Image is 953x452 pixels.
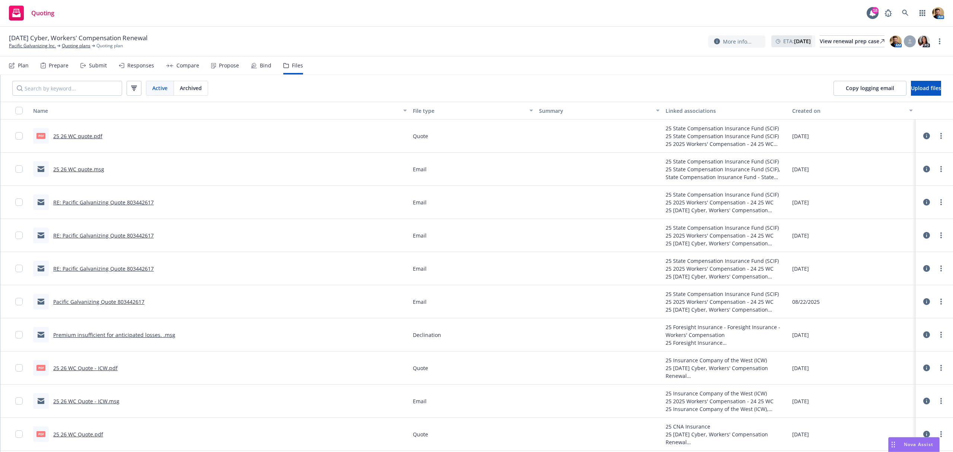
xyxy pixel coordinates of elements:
a: more [937,231,946,240]
button: Summary [536,102,663,120]
span: Copy logging email [846,85,894,92]
input: Toggle Row Selected [15,364,23,372]
span: [DATE] [792,331,809,339]
div: 25 2025 Workers' Compensation - 24 25 WC [666,232,786,239]
a: more [937,165,946,174]
a: Quoting plans [62,42,90,49]
span: Quote [413,430,428,438]
div: Drag to move [889,437,898,452]
a: Pacific Galvanizing Quote 803442617 [53,298,144,305]
input: Toggle Row Selected [15,132,23,140]
div: 25 Insurance Company of the West (ICW) [666,356,786,364]
span: Email [413,397,427,405]
a: 25 26 WC Quote - ICW.pdf [53,365,118,372]
span: Declination [413,331,441,339]
span: Quoting [31,10,54,16]
a: more [937,430,946,439]
div: Responses [127,63,154,69]
span: Email [413,265,427,273]
input: Toggle Row Selected [15,331,23,338]
a: RE: Pacific Galvanizing Quote 803442617 [53,199,154,206]
a: more [937,264,946,273]
a: more [937,363,946,372]
span: pdf [36,365,45,370]
input: Toggle Row Selected [15,232,23,239]
span: Quote [413,364,428,372]
a: 25 26 WC quote.pdf [53,133,102,140]
div: Plan [18,63,29,69]
span: [DATE] [792,265,809,273]
div: Submit [89,63,107,69]
div: 25 Insurance Company of the West (ICW) [666,389,786,397]
div: File type [413,107,525,115]
button: Upload files [911,81,941,96]
span: Upload files [911,85,941,92]
img: photo [890,35,902,47]
div: Name [33,107,399,115]
div: Created on [792,107,905,115]
div: 25 Foresight Insurance - Foresight Insurance - Workers' Compensation [666,323,786,339]
div: 25 State Compensation Insurance Fund (SCIF) [666,132,786,140]
a: 25 26 WC quote.msg [53,166,104,173]
div: 25 2025 Workers' Compensation - 24 25 WC [666,298,786,306]
div: 25 State Compensation Insurance Fund (SCIF) [666,257,786,265]
a: more [935,37,944,46]
a: Quoting [6,3,57,23]
img: photo [932,7,944,19]
div: 25 State Compensation Insurance Fund (SCIF) [666,290,786,298]
input: Toggle Row Selected [15,430,23,438]
a: more [937,297,946,306]
input: Search by keyword... [12,81,122,96]
span: Quote [413,132,428,140]
span: Nova Assist [904,441,933,448]
span: [DATE] [792,364,809,372]
span: [DATE] [792,397,809,405]
input: Toggle Row Selected [15,198,23,206]
a: View renewal prep case [820,35,885,47]
div: Linked associations [666,107,786,115]
a: 25 26 WC Quote - ICW.msg [53,398,119,405]
div: 25 [DATE] Cyber, Workers' Compensation Renewal [666,430,786,446]
input: Toggle Row Selected [15,265,23,272]
span: More info... [723,38,752,45]
div: Propose [219,63,239,69]
a: more [937,198,946,207]
button: File type [410,102,536,120]
a: RE: Pacific Galvanizing Quote 803442617 [53,232,154,239]
div: 25 2025 Workers' Compensation - 24 25 WC [666,265,786,273]
a: Pacific Galvanizing Inc. [9,42,56,49]
button: More info... [708,35,765,48]
button: Created on [789,102,916,120]
img: photo [918,35,930,47]
span: Archived [180,84,202,92]
span: Active [152,84,168,92]
div: 25 [DATE] Cyber, Workers' Compensation Renewal [666,364,786,380]
div: 25 [DATE] Cyber, Workers' Compensation Renewal [666,206,786,214]
a: more [937,330,946,339]
a: Report a Bug [881,6,896,20]
a: Switch app [915,6,930,20]
div: 25 State Compensation Insurance Fund (SCIF), State Compensation Insurance Fund - State Compensati... [666,165,786,181]
button: Nova Assist [888,437,940,452]
div: Summary [539,107,651,115]
a: Premium insufficient for anticipated losses. .msg [53,331,175,338]
span: ETA : [783,37,811,45]
span: [DATE] [792,165,809,173]
div: 25 2025 Workers' Compensation - 24 25 WC [666,140,786,148]
span: Email [413,165,427,173]
span: [DATE] [792,430,809,438]
input: Toggle Row Selected [15,397,23,405]
div: 25 State Compensation Insurance Fund (SCIF) [666,124,786,132]
input: Select all [15,107,23,114]
div: 25 2025 Workers' Compensation - 24 25 WC [666,198,786,206]
div: 18 [872,7,879,14]
span: [DATE] [792,198,809,206]
a: 25 26 WC Quote.pdf [53,431,103,438]
div: 25 Foresight Insurance [666,339,786,347]
input: Toggle Row Selected [15,165,23,173]
a: more [937,397,946,405]
button: Linked associations [663,102,789,120]
div: 25 State Compensation Insurance Fund (SCIF) [666,224,786,232]
span: Email [413,198,427,206]
div: Bind [260,63,271,69]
